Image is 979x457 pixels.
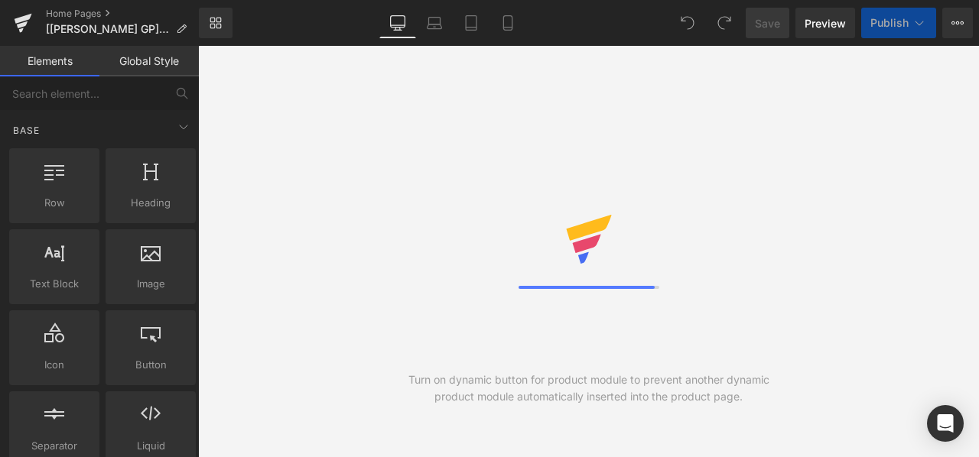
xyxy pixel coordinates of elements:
[795,8,855,38] a: Preview
[110,276,191,292] span: Image
[99,46,199,76] a: Global Style
[942,8,973,38] button: More
[393,371,784,405] div: Turn on dynamic button for product module to prevent another dynamic product module automatically...
[379,8,416,38] a: Desktop
[14,195,95,211] span: Row
[14,276,95,292] span: Text Block
[110,438,191,454] span: Liquid
[14,357,95,373] span: Icon
[709,8,740,38] button: Redo
[927,405,964,442] div: Open Intercom Messenger
[416,8,453,38] a: Laptop
[672,8,703,38] button: Undo
[489,8,526,38] a: Mobile
[199,8,233,38] a: New Library
[46,23,170,35] span: [[PERSON_NAME] GP] Copy of [[PERSON_NAME] - GPs] HOME PAGE 2025
[861,8,936,38] button: Publish
[805,15,846,31] span: Preview
[110,357,191,373] span: Button
[110,195,191,211] span: Heading
[755,15,780,31] span: Save
[46,8,199,20] a: Home Pages
[870,17,909,29] span: Publish
[453,8,489,38] a: Tablet
[11,123,41,138] span: Base
[14,438,95,454] span: Separator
